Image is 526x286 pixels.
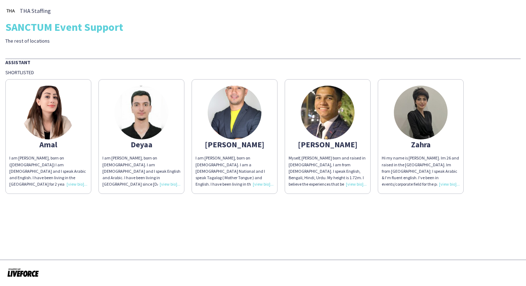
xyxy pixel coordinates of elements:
img: thumb-657a9c39510cf.jpeg [394,86,448,139]
div: Deyaa [102,141,180,148]
div: I am [PERSON_NAME], born on [DEMOGRAPHIC_DATA]. I am a [DEMOGRAPHIC_DATA] National and I speak Ta... [196,155,274,187]
img: thumb-1a4750fb-2dd3-4985-a521-addb8f6108b9.jpg [21,86,75,139]
div: Hi my name is [PERSON_NAME]. Im 26 and raised in the [GEOGRAPHIC_DATA]. Im from [GEOGRAPHIC_DATA]... [382,155,460,187]
img: Powered by Liveforce [7,267,39,277]
img: thumb-68074d6d70a64.jpeg [208,86,261,139]
div: SANCTUM Event Support [5,22,521,32]
div: The rest of locations [5,38,186,44]
div: I am [PERSON_NAME], born on ([DEMOGRAPHIC_DATA]) I am [DEMOGRAPHIC_DATA] and I speak Arabic and E... [9,155,87,187]
div: I am [PERSON_NAME], born on [DEMOGRAPHIC_DATA]. I am [DEMOGRAPHIC_DATA] and I speak English and A... [102,155,180,187]
div: Shortlisted [5,69,521,76]
div: Assistant [5,58,521,66]
img: thumb-0b1c4840-441c-4cf7-bc0f-fa59e8b685e2..jpg [5,5,16,16]
img: thumb-602bb270bd64b.jpg [115,86,168,139]
div: [PERSON_NAME] [289,141,367,148]
div: Amal [9,141,87,148]
img: thumb-6033f4e0a26e6.jpeg [301,86,354,139]
span: THA Staffing [20,8,51,14]
div: Myself, [PERSON_NAME] born and raised in [DEMOGRAPHIC_DATA], I am from [DEMOGRAPHIC_DATA]. I spea... [289,155,367,187]
div: [PERSON_NAME] [196,141,274,148]
div: Zahra [382,141,460,148]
